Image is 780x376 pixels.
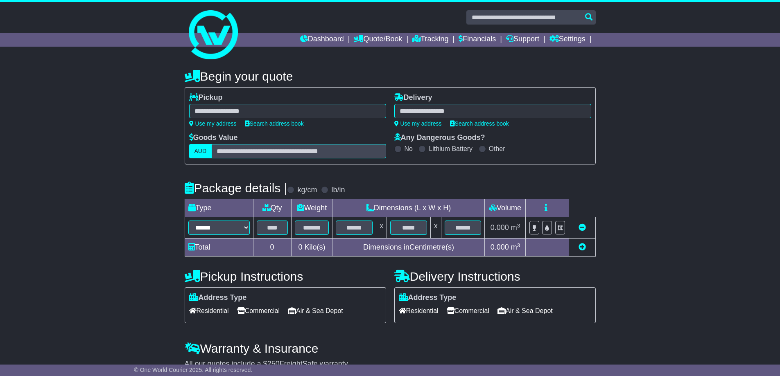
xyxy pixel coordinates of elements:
td: Dimensions in Centimetre(s) [332,239,485,257]
td: Type [185,199,253,217]
a: Tracking [412,33,448,47]
a: Financials [459,33,496,47]
h4: Begin your quote [185,70,596,83]
span: Air & Sea Depot [288,304,343,317]
span: Air & Sea Depot [497,304,553,317]
label: Lithium Battery [429,145,473,153]
label: Address Type [189,293,247,302]
a: Dashboard [300,33,344,47]
td: 0 [253,239,291,257]
div: All our quotes include a $ FreightSafe warranty. [185,360,596,369]
td: Qty [253,199,291,217]
a: Search address book [450,120,509,127]
h4: Package details | [185,181,287,195]
a: Use my address [189,120,237,127]
a: Remove this item [579,223,586,232]
td: x [430,217,441,239]
label: Other [489,145,505,153]
td: Kilo(s) [291,239,332,257]
sup: 3 [517,223,520,229]
a: Support [506,33,539,47]
td: x [376,217,387,239]
label: AUD [189,144,212,158]
h4: Pickup Instructions [185,270,386,283]
label: Address Type [399,293,457,302]
a: Quote/Book [354,33,402,47]
td: Volume [485,199,526,217]
a: Add new item [579,243,586,251]
span: 0.000 [491,243,509,251]
label: Pickup [189,93,223,102]
span: 250 [267,360,280,368]
span: Commercial [447,304,489,317]
label: Delivery [394,93,432,102]
span: © One World Courier 2025. All rights reserved. [134,367,253,373]
a: Use my address [394,120,442,127]
span: m [511,223,520,232]
span: 0.000 [491,223,509,232]
sup: 3 [517,242,520,248]
label: lb/in [331,186,345,195]
td: Dimensions (L x W x H) [332,199,485,217]
h4: Warranty & Insurance [185,342,596,355]
span: Commercial [237,304,280,317]
a: Settings [549,33,586,47]
span: Residential [399,304,439,317]
label: kg/cm [297,186,317,195]
h4: Delivery Instructions [394,270,596,283]
label: No [405,145,413,153]
span: m [511,243,520,251]
td: Weight [291,199,332,217]
span: Residential [189,304,229,317]
td: Total [185,239,253,257]
label: Any Dangerous Goods? [394,133,485,142]
span: 0 [298,243,302,251]
a: Search address book [245,120,304,127]
label: Goods Value [189,133,238,142]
